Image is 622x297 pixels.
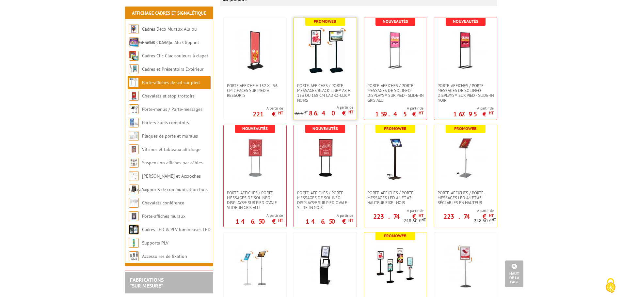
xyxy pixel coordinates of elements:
a: Chevalets et stop trottoirs [142,93,195,99]
img: Porte-affiches muraux [129,211,139,221]
sup: HT [348,109,353,115]
img: Porte-affiches / Porte-messages H.133 cm sur pied Cadro-Clic® NOIRS [373,242,418,288]
a: Vitrines et tableaux affichage [142,146,200,152]
p: 223.74 € [443,215,494,218]
span: Porte-affiches / Porte-messages de sol Info-Displays® sur pied ovale - Slide-in Gris Alu [227,190,283,210]
img: Porte-visuels comptoirs [129,118,139,127]
p: 146.50 € [235,219,283,223]
p: 86.40 € [309,111,353,115]
span: A partir de [235,213,283,218]
img: Vitrines et tableaux affichage [129,144,139,154]
img: Suspension affiches par câbles [129,158,139,168]
a: Porte Affiche H 152 x L 56 cm 2 faces sur pied à ressorts [224,83,286,98]
a: Haut de la page [505,260,523,287]
img: Accessoires de fixation [129,251,139,261]
a: Cadres Deco Muraux Alu ou [GEOGRAPHIC_DATA] [129,26,197,45]
a: Affichage Cadres et Signalétique [132,10,206,16]
img: Porte-affiches / Porte-messages LED A4 et A3 hauteur fixe - Noir [373,135,418,181]
span: Porte-affiches / Porte-messages de sol Info-Displays® sur pied - Slide-in Gris Alu [367,83,423,103]
p: 221 € [253,112,283,116]
p: 248.60 € [474,218,496,223]
img: Porte Affiche H 152 x L 56 cm 2 faces sur pied à ressorts [232,28,278,73]
a: Suspension affiches par câbles [142,160,203,166]
a: FABRICATIONS"Sur Mesure" [130,276,164,289]
p: 248.60 € [404,218,426,223]
span: A partir de [253,106,283,111]
a: Porte-affiches / Porte-messages de sol Info-Displays® sur pied ovale - Slide-in Noir [294,190,357,210]
sup: HT [489,213,494,218]
p: 96 € [295,111,308,116]
b: Nouveautés [312,126,338,131]
a: Porte-affiches / Porte-messages LED A4 et A3 réglables en hauteur [434,190,497,205]
span: A partir de [364,208,423,213]
img: Supports PLV [129,238,139,248]
a: Cadres Clic-Clac Alu Clippant [142,39,199,45]
img: Cimaises et Accroches tableaux [129,171,139,181]
img: Plaques de porte et murales [129,131,139,141]
sup: HT [348,217,353,223]
p: 146.50 € [306,219,353,223]
b: Promoweb [314,19,336,24]
img: Porte-affiches / Porte-messages extérieurs étanches sur pied h 133 ou h 155 cm [443,242,488,288]
span: A partir de [375,106,423,111]
a: Porte-affiches muraux [142,213,185,219]
img: Cadres LED & PLV lumineuses LED [129,225,139,234]
p: 159.45 € [375,112,423,116]
img: Porte-affiches / Porte-messages LED A4 et A3 réglables en hauteur [443,135,488,181]
span: A partir de [306,213,353,218]
img: Cookies (fenêtre modale) [602,277,619,294]
a: Supports de communication bois [142,186,208,192]
sup: HT [278,217,283,223]
img: Porte-affiches / Porte-messages de sol Info-Displays® sur pied ovale - Slide-in Noir [302,135,348,181]
a: Porte-affiches / Porte-messages de sol Info-Displays® sur pied ovale - Slide-in Gris Alu [224,190,286,210]
sup: HT [489,110,494,116]
span: Porte-affiches / Porte-messages Black-Line® A3 H 133 ou 158 cm Cadro-Clic® noirs [297,83,353,103]
b: Nouveautés [453,19,478,24]
span: Porte-affiches / Porte-messages LED A4 et A3 hauteur fixe - Noir [367,190,423,205]
span: A partir de [453,106,494,111]
sup: HT [419,213,423,218]
sup: HT [304,110,308,114]
sup: HT [278,110,283,116]
span: Porte Affiche H 152 x L 56 cm 2 faces sur pied à ressorts [227,83,283,98]
b: Promoweb [384,126,407,131]
b: Nouveautés [242,126,268,131]
sup: HT [492,217,496,222]
a: Accessoires de fixation [142,253,187,259]
img: Cadres Deco Muraux Alu ou Bois [129,24,139,34]
span: Porte-affiches / Porte-messages LED A4 et A3 réglables en hauteur [438,190,494,205]
span: Porte-affiches / Porte-messages de sol Info-Displays® sur pied - Slide-in Noir [438,83,494,103]
a: Plaques de porte et murales [142,133,198,139]
p: 167.95 € [453,112,494,116]
sup: HT [422,217,426,222]
span: A partir de [295,105,353,110]
img: Cadres Clic-Clac couleurs à clapet [129,51,139,61]
b: Promoweb [384,233,407,239]
a: Porte-affiches / Porte-messages de sol Info-Displays® sur pied - Slide-in Noir [434,83,497,103]
span: Porte-affiches / Porte-messages de sol Info-Displays® sur pied ovale - Slide-in Noir [297,190,353,210]
sup: HT [419,110,423,116]
img: Porte-Catalogue grande capacité et Visuel A4 [302,242,348,288]
b: Promoweb [454,126,477,131]
img: Porte-affiches / Porte-messages de sol Info-Displays® sur pied ovale - Slide-in Gris Alu [232,135,278,181]
img: Porte-affiches / Porte-messages de sol Info-Displays® sur pied - Slide-in Gris Alu [373,28,418,73]
img: Cadres et Présentoirs Extérieur [129,64,139,74]
a: Porte-affiches / Porte-messages de sol Info-Displays® sur pied - Slide-in Gris Alu [364,83,427,103]
b: Nouveautés [383,19,408,24]
img: Porte-affiches de sol sur pied [129,78,139,87]
button: Cookies (fenêtre modale) [599,275,622,297]
p: 223.74 € [373,215,423,218]
a: Porte-affiches / Porte-messages Black-Line® A3 H 133 ou 158 cm Cadro-Clic® noirs [294,83,357,103]
img: Porte-menus / Porte-messages [129,104,139,114]
a: Chevalets conférence [142,200,184,206]
a: Cadres et Présentoirs Extérieur [142,66,204,72]
a: Porte-visuels comptoirs [142,120,189,126]
span: A partir de [434,208,494,213]
a: Porte-affiches / Porte-messages LED A4 et A3 hauteur fixe - Noir [364,190,427,205]
img: Chevalets et stop trottoirs [129,91,139,101]
a: [PERSON_NAME] et Accroches tableaux [129,173,201,192]
a: Supports PLV [142,240,168,246]
img: Porte-affiches inclinés téléscopique simple face gris ou noir [232,242,278,288]
img: Porte-affiches / Porte-messages Black-Line® A3 H 133 ou 158 cm Cadro-Clic® noirs [302,28,348,73]
img: Chevalets conférence [129,198,139,208]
